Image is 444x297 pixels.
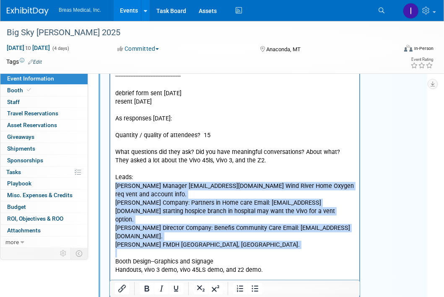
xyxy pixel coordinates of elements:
[6,44,50,52] span: [DATE] [DATE]
[56,248,71,259] td: Personalize Event Tab Strip
[71,248,88,259] td: Toggle Event Tabs
[368,44,434,56] div: Event Format
[7,7,49,16] img: ExhibitDay
[7,227,41,234] span: Attachments
[7,145,35,152] span: Shipments
[414,45,434,52] div: In-Person
[4,25,391,40] div: Big Sky [PERSON_NAME] 2025
[248,283,262,294] button: Bullet list
[0,190,88,201] a: Misc. Expenses & Credits
[0,167,88,178] a: Tasks
[27,88,31,92] i: Booth reservation complete
[0,131,88,143] a: Giveaways
[7,99,20,105] span: Staff
[7,157,43,164] span: Sponsorships
[7,203,26,210] span: Budget
[7,110,58,117] span: Travel Reservations
[28,59,42,65] a: Edit
[266,46,301,52] span: Anaconda, MT
[403,3,419,19] img: Inga Dolezar
[7,215,63,222] span: ROI, Objectives & ROO
[7,87,33,94] span: Booth
[0,237,88,248] a: more
[6,57,42,66] td: Tags
[194,283,208,294] button: Subscript
[140,283,154,294] button: Bold
[7,133,34,140] span: Giveaways
[24,44,32,51] span: to
[7,75,54,82] span: Event Information
[115,44,162,53] button: Committed
[59,7,101,13] span: Breas Medical, Inc.
[233,283,247,294] button: Numbered list
[0,201,88,213] a: Budget
[0,85,88,96] a: Booth
[0,155,88,166] a: Sponsorships
[7,192,73,198] span: Misc. Expenses & Credits
[208,283,223,294] button: Superscript
[0,108,88,119] a: Travel Reservations
[0,225,88,236] a: Attachments
[154,283,169,294] button: Italic
[169,283,183,294] button: Underline
[0,143,88,154] a: Shipments
[404,45,413,52] img: Format-Inperson.png
[6,169,21,175] span: Tasks
[410,57,433,62] div: Event Rating
[5,239,19,245] span: more
[7,180,31,187] span: Playbook
[0,213,88,224] a: ROI, Objectives & ROO
[52,46,69,51] span: (4 days)
[115,283,129,294] button: Insert/edit link
[7,122,57,128] span: Asset Reservations
[0,120,88,131] a: Asset Reservations
[0,178,88,189] a: Playbook
[0,96,88,108] a: Staff
[0,73,88,84] a: Event Information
